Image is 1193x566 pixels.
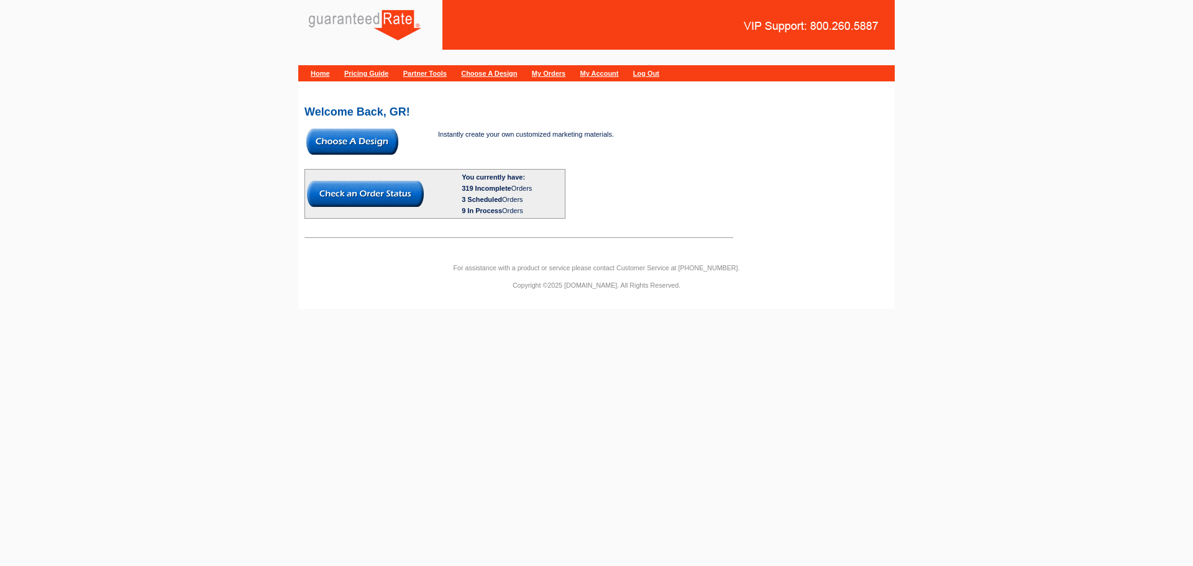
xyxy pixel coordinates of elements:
[462,207,502,214] span: 9 In Process
[298,280,895,291] p: Copyright ©2025 [DOMAIN_NAME]. All Rights Reserved.
[462,196,502,203] span: 3 Scheduled
[344,70,389,77] a: Pricing Guide
[633,70,659,77] a: Log Out
[306,129,398,155] img: button-choose-design.gif
[580,70,619,77] a: My Account
[304,106,889,117] h2: Welcome Back, GR!
[298,262,895,273] p: For assistance with a product or service please contact Customer Service at [PHONE_NUMBER].
[307,181,424,207] img: button-check-order-status.gif
[461,70,517,77] a: Choose A Design
[532,70,565,77] a: My Orders
[438,130,614,138] span: Instantly create your own customized marketing materials.
[462,173,525,181] b: You currently have:
[462,185,511,192] span: 319 Incomplete
[311,70,330,77] a: Home
[462,183,563,216] div: Orders Orders Orders
[403,70,447,77] a: Partner Tools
